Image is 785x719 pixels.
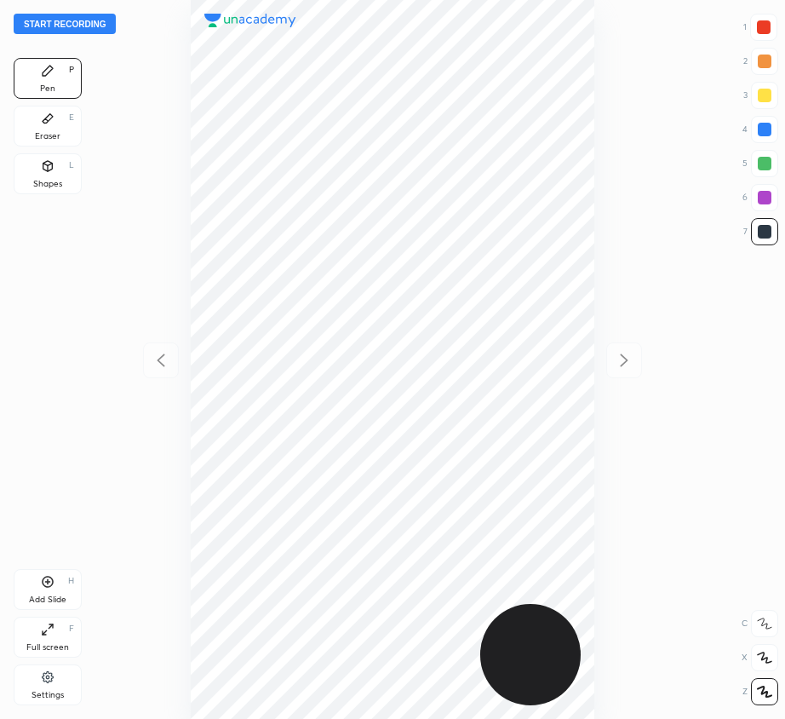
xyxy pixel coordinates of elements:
[204,14,296,27] img: logo.38c385cc.svg
[68,577,74,585] div: H
[742,116,778,143] div: 4
[743,48,778,75] div: 2
[742,610,778,637] div: C
[69,624,74,633] div: F
[742,150,778,177] div: 5
[29,595,66,604] div: Add Slide
[32,691,64,699] div: Settings
[40,84,55,93] div: Pen
[14,14,116,34] button: Start recording
[743,82,778,109] div: 3
[69,66,74,74] div: P
[743,218,778,245] div: 7
[743,14,777,41] div: 1
[69,161,74,170] div: L
[742,678,778,705] div: Z
[35,132,60,141] div: Eraser
[33,180,62,188] div: Shapes
[742,644,778,671] div: X
[69,113,74,122] div: E
[26,643,69,652] div: Full screen
[742,184,778,211] div: 6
